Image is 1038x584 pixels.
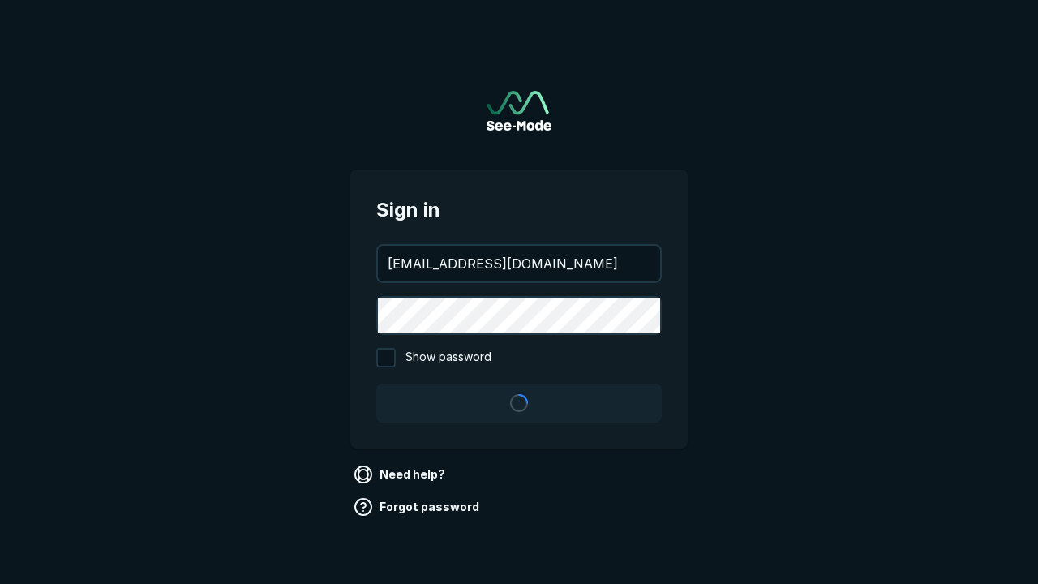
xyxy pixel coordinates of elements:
span: Sign in [376,195,662,225]
a: Need help? [350,462,452,487]
span: Show password [405,348,491,367]
img: See-Mode Logo [487,91,551,131]
a: Forgot password [350,494,486,520]
a: Go to sign in [487,91,551,131]
input: your@email.com [378,246,660,281]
